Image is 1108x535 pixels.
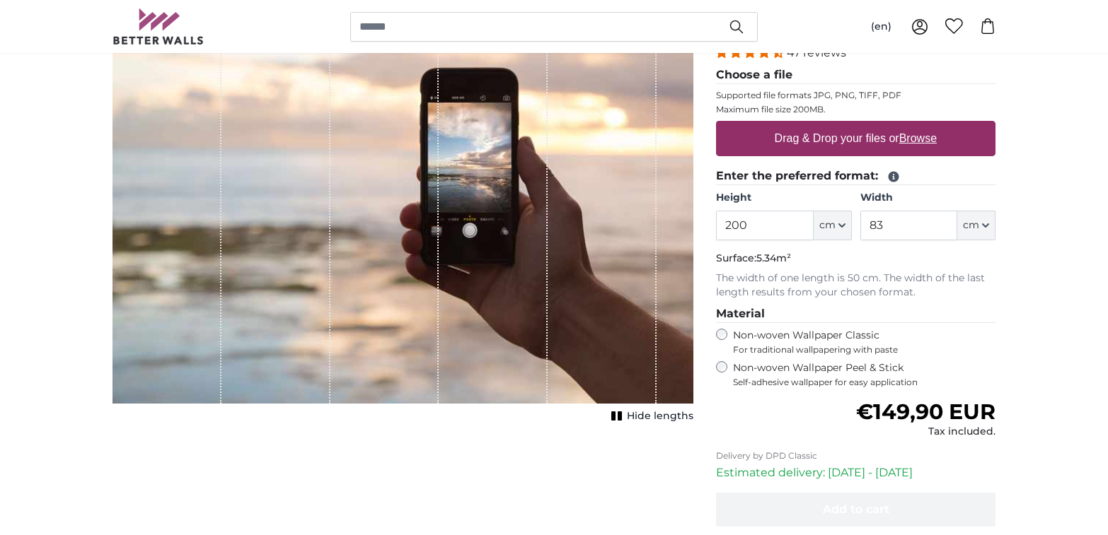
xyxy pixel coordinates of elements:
[957,211,996,240] button: cm
[716,493,996,527] button: Add to cart
[716,167,996,185] legend: Enter the preferred format:
[716,271,996,300] p: The width of one length is 50 cm. The width of the last length results from your chosen format.
[856,399,996,425] span: €149,90 EUR
[733,329,996,355] label: Non-woven Wallpaper Classic
[814,211,852,240] button: cm
[716,66,996,84] legend: Choose a file
[823,502,889,516] span: Add to cart
[112,8,204,45] img: Betterwalls
[819,218,836,233] span: cm
[769,124,942,153] label: Drag & Drop your files or
[733,344,996,355] span: For traditional wallpapering with paste
[627,409,693,423] span: Hide lengths
[860,191,996,205] label: Width
[716,450,996,461] p: Delivery by DPD Classic
[733,361,996,388] label: Non-woven Wallpaper Peel & Stick
[856,425,996,439] div: Tax included.
[733,377,996,388] span: Self-adhesive wallpaper for easy application
[716,104,996,115] p: Maximum file size 200MB.
[963,218,979,233] span: cm
[756,252,791,264] span: 5.34m²
[716,191,851,205] label: Height
[607,406,693,426] button: Hide lengths
[899,132,937,144] u: Browse
[716,252,996,266] p: Surface:
[716,464,996,481] p: Estimated delivery: [DATE] - [DATE]
[716,305,996,323] legend: Material
[860,14,903,40] button: (en)
[716,90,996,101] p: Supported file formats JPG, PNG, TIFF, PDF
